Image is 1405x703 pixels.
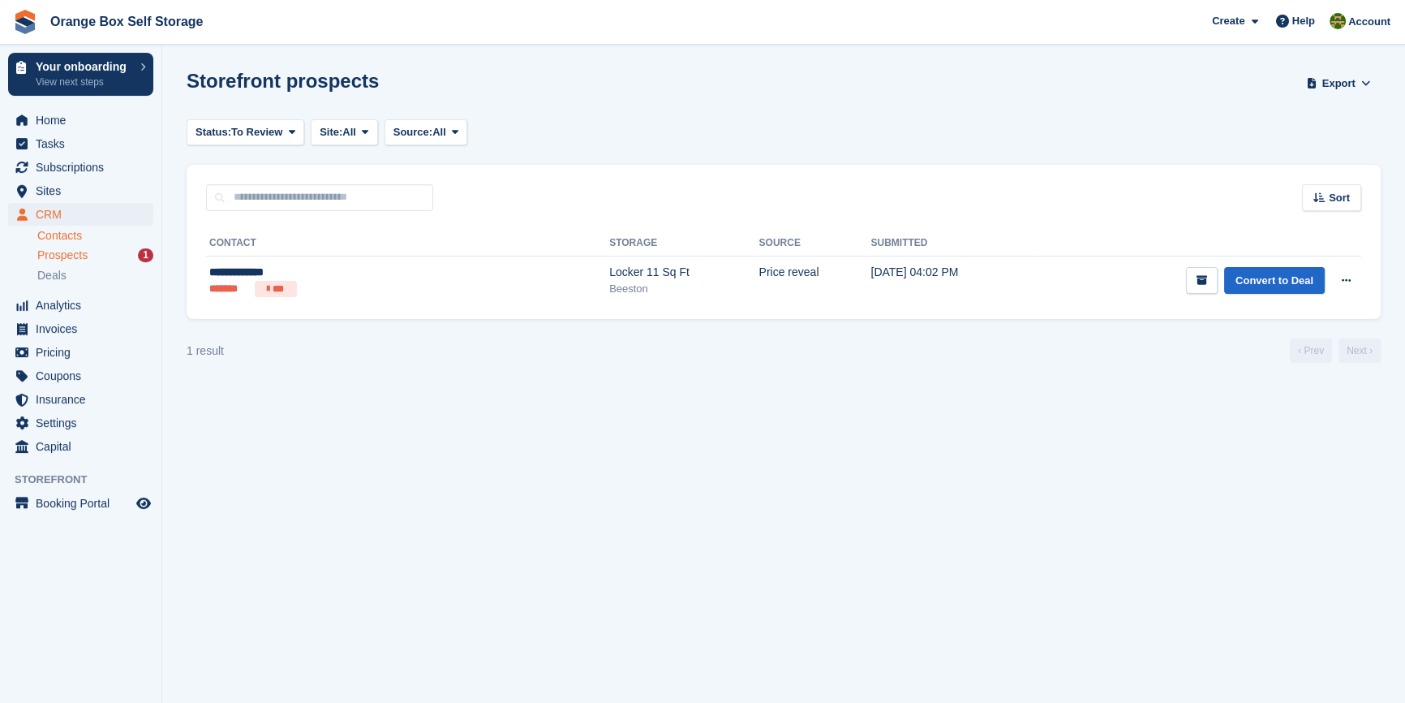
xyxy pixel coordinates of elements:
img: SARAH T [1330,13,1346,29]
img: stora-icon-8386f47178a22dfd0bd8f6a31ec36ba5ce8667c1dd55bd0f319d3a0aa187defe.svg [13,10,37,34]
a: menu [8,317,153,340]
span: Site: [320,124,342,140]
a: menu [8,412,153,434]
span: Booking Portal [36,492,133,515]
span: Analytics [36,294,133,317]
h1: Storefront prospects [187,70,379,92]
div: Locker 11 Sq Ft [609,264,758,281]
span: Storefront [15,472,161,488]
span: Capital [36,435,133,458]
th: Storage [609,231,758,257]
button: Site: All [311,119,378,146]
div: 1 result [187,343,224,360]
td: Price reveal [758,256,870,306]
a: Next [1338,339,1381,363]
span: Invoices [36,317,133,340]
span: Export [1322,75,1356,92]
span: Prospects [37,248,88,263]
span: Create [1212,13,1244,29]
a: menu [8,341,153,364]
a: Previous [1290,339,1332,363]
a: menu [8,156,153,179]
button: Source: All [385,119,468,146]
span: All [342,124,356,140]
span: Sites [36,179,133,202]
span: CRM [36,203,133,226]
th: Submitted [870,231,1033,257]
a: menu [8,109,153,132]
a: menu [8,294,153,317]
span: Status: [195,124,231,140]
a: menu [8,132,153,155]
a: menu [8,492,153,515]
a: Preview store [134,494,153,513]
a: Convert to Deal [1224,267,1325,294]
button: Export [1303,70,1374,97]
a: menu [8,435,153,458]
p: Your onboarding [36,61,132,72]
a: Orange Box Self Storage [44,8,210,35]
nav: Page [1287,339,1384,363]
a: Your onboarding View next steps [8,53,153,96]
a: Deals [37,267,153,284]
div: Beeston [609,281,758,297]
span: All [432,124,446,140]
a: Prospects 1 [37,247,153,264]
span: Insurance [36,388,133,411]
span: To Review [231,124,282,140]
span: Sort [1329,190,1350,206]
a: menu [8,388,153,411]
span: Source: [393,124,432,140]
th: Source [758,231,870,257]
p: View next steps [36,75,132,89]
span: Coupons [36,364,133,387]
div: 1 [138,248,153,262]
a: menu [8,203,153,226]
td: [DATE] 04:02 PM [870,256,1033,306]
span: Tasks [36,132,133,155]
button: Status: To Review [187,119,304,146]
span: Home [36,109,133,132]
a: Contacts [37,228,153,244]
span: Settings [36,412,133,434]
span: Deals [37,268,67,283]
span: Account [1348,14,1390,30]
a: menu [8,179,153,202]
th: Contact [206,231,609,257]
span: Subscriptions [36,156,133,179]
span: Help [1292,13,1315,29]
span: Pricing [36,341,133,364]
a: menu [8,364,153,387]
